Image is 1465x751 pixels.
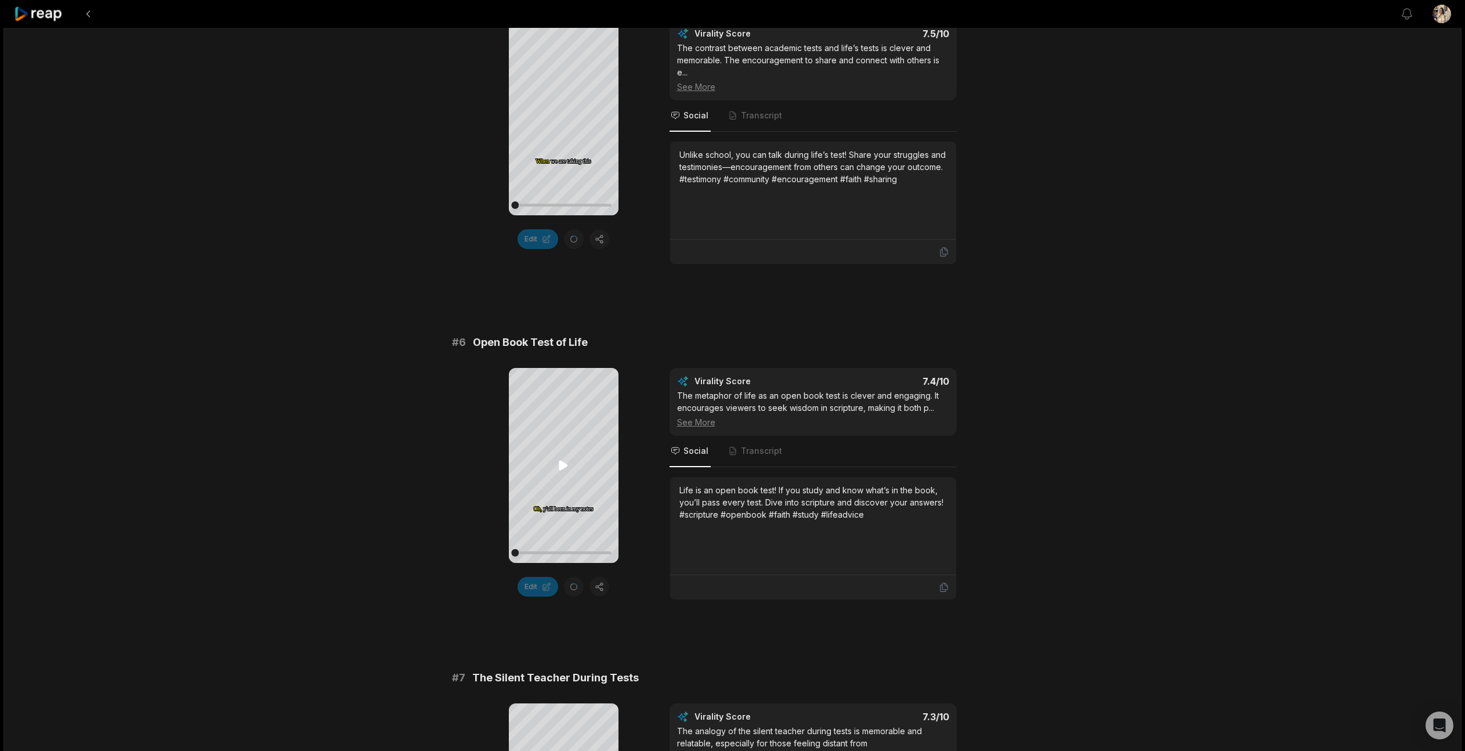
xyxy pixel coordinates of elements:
span: The Silent Teacher During Tests [472,670,639,686]
div: Virality Score [694,28,819,39]
div: See More [677,81,949,93]
div: 7.3 /10 [824,711,949,723]
div: Virality Score [694,375,819,387]
div: See More [677,416,949,428]
div: Unlike school, you can talk during life’s test! Share your struggles and testimonies—encouragemen... [679,149,947,185]
button: Edit [518,577,558,597]
span: Transcript [741,110,782,121]
div: Open Intercom Messenger [1426,712,1453,739]
span: Transcript [741,445,782,457]
div: The contrast between academic tests and life’s tests is clever and memorable. The encouragement t... [677,42,949,93]
button: Edit [518,229,558,249]
span: # 6 [452,334,466,351]
div: The metaphor of life as an open book test is clever and engaging. It encourages viewers to seek w... [677,389,949,428]
span: # 7 [452,670,465,686]
nav: Tabs [670,436,957,467]
div: Life is an open book test! If you study and know what’s in the book, you’ll pass every test. Dive... [679,484,947,521]
nav: Tabs [670,100,957,132]
span: Open Book Test of Life [473,334,588,351]
span: Social [683,110,708,121]
div: 7.4 /10 [824,375,949,387]
div: Virality Score [694,711,819,723]
span: Social [683,445,708,457]
div: 7.5 /10 [824,28,949,39]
